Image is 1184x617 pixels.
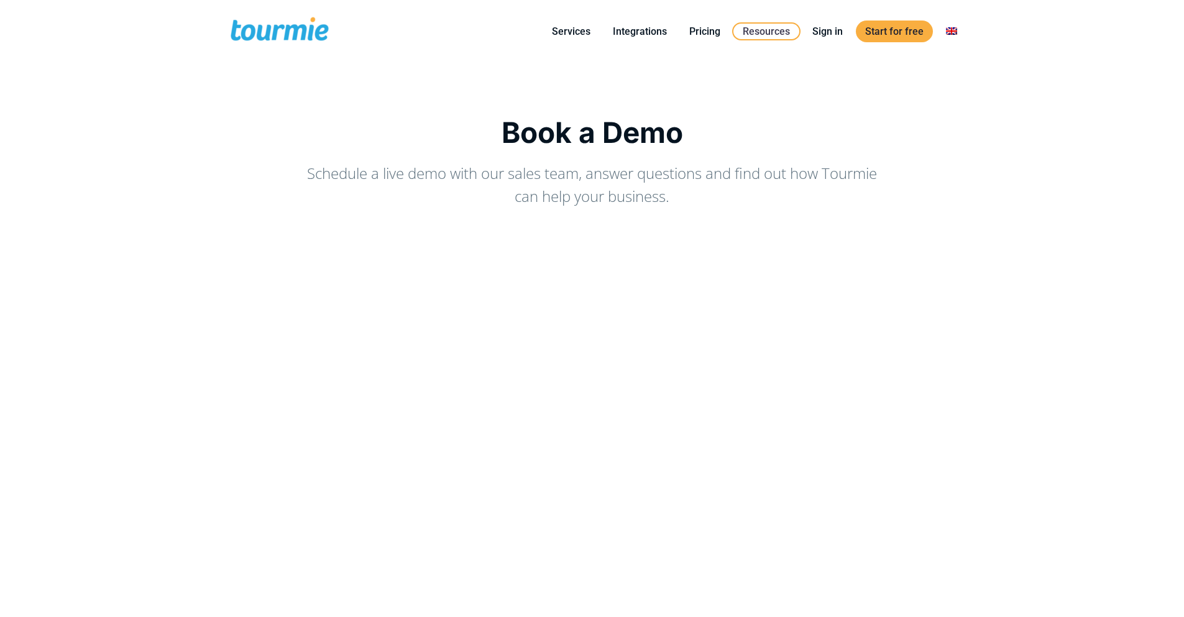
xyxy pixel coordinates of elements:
h1: Book a Demo [229,116,956,149]
a: Start for free [856,21,933,42]
a: Pricing [680,24,730,39]
p: Schedule a live demo with our sales team, answer questions and find out how Tourmie can help your... [297,162,888,208]
a: Resources [732,22,801,40]
a: Integrations [603,24,676,39]
a: Services [543,24,600,39]
a: Sign in [803,24,852,39]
